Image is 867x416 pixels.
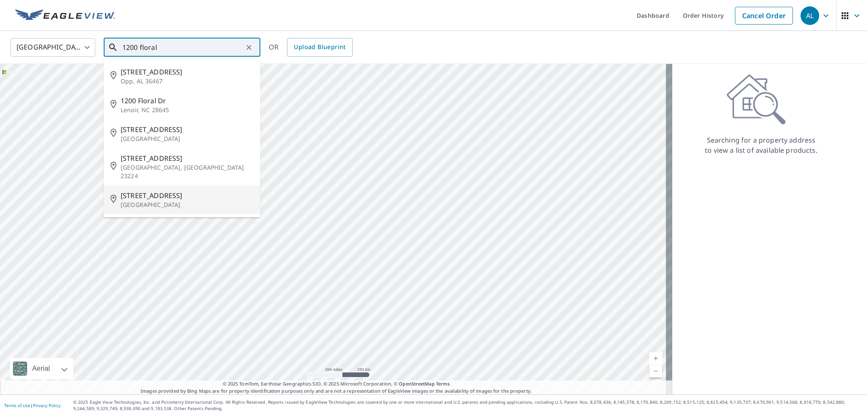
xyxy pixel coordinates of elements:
[121,106,254,114] p: Lenoir, NC 28645
[4,403,61,408] p: |
[33,402,61,408] a: Privacy Policy
[801,6,819,25] div: AL
[399,380,434,387] a: OpenStreetMap
[121,135,254,143] p: [GEOGRAPHIC_DATA]
[436,380,450,387] a: Terms
[122,36,243,59] input: Search by address or latitude-longitude
[10,358,73,379] div: Aerial
[269,38,353,57] div: OR
[30,358,52,379] div: Aerial
[121,153,254,163] span: [STREET_ADDRESS]
[15,9,115,22] img: EV Logo
[121,67,254,77] span: [STREET_ADDRESS]
[121,124,254,135] span: [STREET_ADDRESS]
[223,380,450,388] span: © 2025 TomTom, Earthstar Geographics SIO, © 2025 Microsoft Corporation, ©
[735,7,793,25] a: Cancel Order
[294,42,345,52] span: Upload Blueprint
[73,399,863,412] p: © 2025 Eagle View Technologies, Inc. and Pictometry International Corp. All Rights Reserved. Repo...
[287,38,352,57] a: Upload Blueprint
[649,365,662,377] a: Current Level 5, Zoom Out
[121,96,254,106] span: 1200 Floral Dr
[11,36,95,59] div: [GEOGRAPHIC_DATA]
[4,402,30,408] a: Terms of Use
[704,135,818,155] p: Searching for a property address to view a list of available products.
[243,41,255,53] button: Clear
[649,352,662,365] a: Current Level 5, Zoom In
[121,201,254,209] p: [GEOGRAPHIC_DATA]
[121,77,254,85] p: Opp, AL 36467
[121,190,254,201] span: [STREET_ADDRESS]
[121,163,254,180] p: [GEOGRAPHIC_DATA], [GEOGRAPHIC_DATA] 23224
